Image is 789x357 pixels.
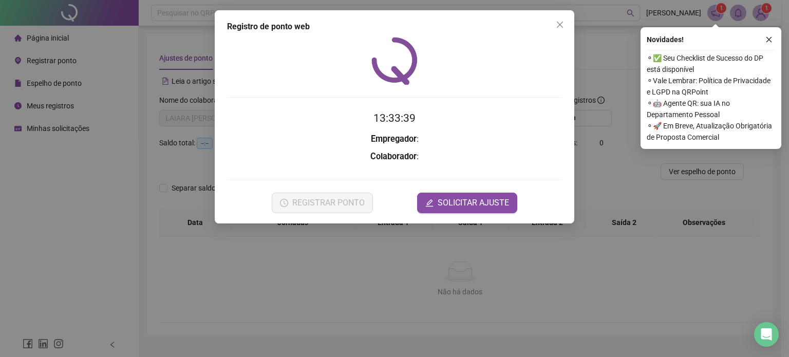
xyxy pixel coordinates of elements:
[227,133,562,146] h3: :
[227,21,562,33] div: Registro de ponto web
[647,34,684,45] span: Novidades !
[227,150,562,163] h3: :
[272,193,373,213] button: REGISTRAR PONTO
[370,152,417,161] strong: Colaborador
[556,21,564,29] span: close
[425,199,434,207] span: edit
[552,16,568,33] button: Close
[371,134,417,144] strong: Empregador
[647,75,775,98] span: ⚬ Vale Lembrar: Política de Privacidade e LGPD na QRPoint
[373,112,416,124] time: 13:33:39
[754,322,779,347] div: Open Intercom Messenger
[765,36,773,43] span: close
[371,37,418,85] img: QRPoint
[647,52,775,75] span: ⚬ ✅ Seu Checklist de Sucesso do DP está disponível
[417,193,517,213] button: editSOLICITAR AJUSTE
[647,98,775,120] span: ⚬ 🤖 Agente QR: sua IA no Departamento Pessoal
[647,120,775,143] span: ⚬ 🚀 Em Breve, Atualização Obrigatória de Proposta Comercial
[438,197,509,209] span: SOLICITAR AJUSTE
